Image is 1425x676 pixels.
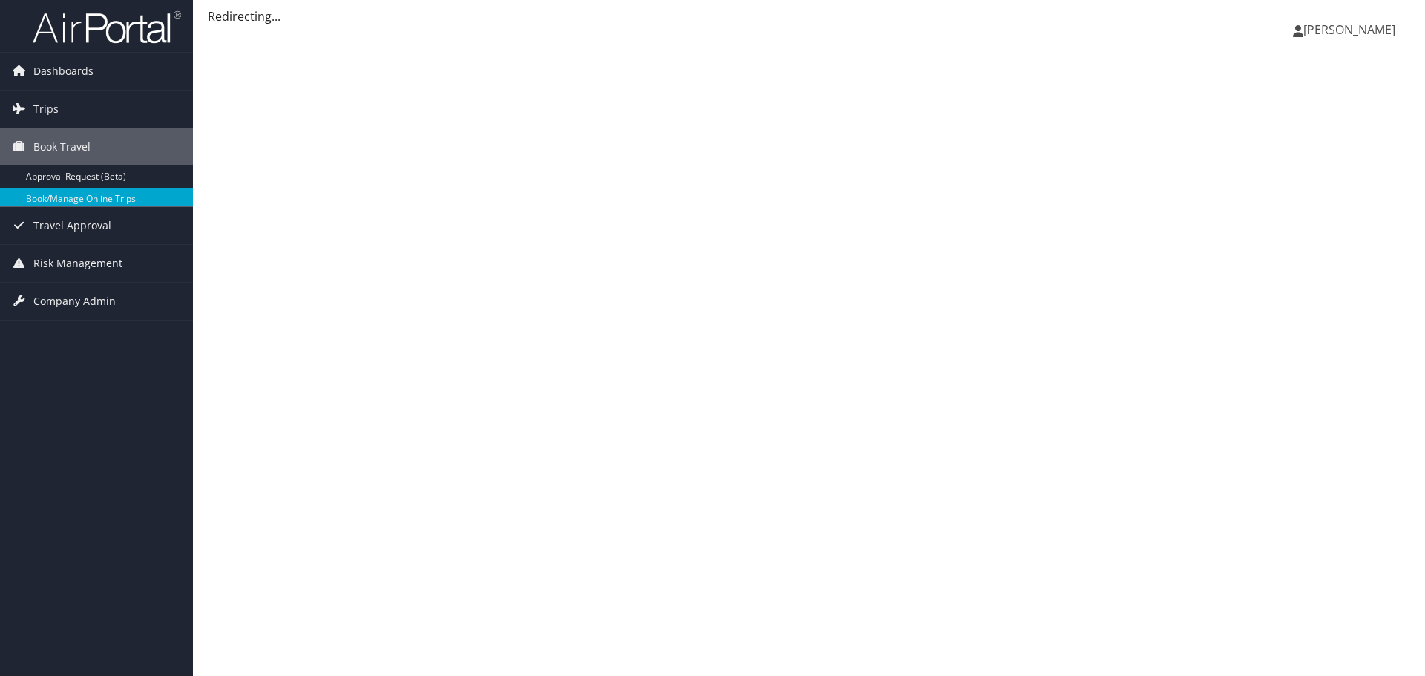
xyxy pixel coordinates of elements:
[33,53,94,90] span: Dashboards
[33,91,59,128] span: Trips
[33,245,122,282] span: Risk Management
[1303,22,1395,38] span: [PERSON_NAME]
[208,7,1410,25] div: Redirecting...
[33,283,116,320] span: Company Admin
[33,10,181,45] img: airportal-logo.png
[33,128,91,165] span: Book Travel
[1293,7,1410,52] a: [PERSON_NAME]
[33,207,111,244] span: Travel Approval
